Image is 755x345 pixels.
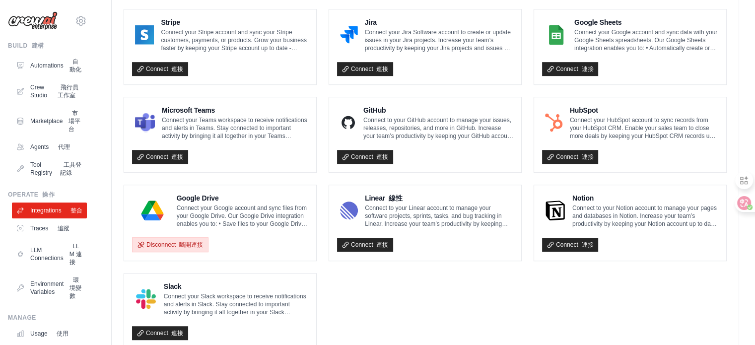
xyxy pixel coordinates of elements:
font: 代理 [58,143,70,150]
p: Connect your Jira Software account to create or update issues in your Jira projects. Increase you... [365,28,513,52]
font: 連接 [171,66,183,72]
button: Disconnect 斷開連接 [132,237,208,252]
h4: Slack [164,281,308,291]
h4: Linear [365,193,513,203]
font: 使用 [57,330,69,337]
font: LLM 連接 [69,243,82,266]
p: Connect your Stripe account and sync your Stripe customers, payments, or products. Grow your busi... [161,28,308,52]
font: 操作 [42,191,55,198]
font: 市場平台 [69,110,80,133]
p: Connect your Google account and sync data with your Google Sheets spreadsheets. Our Google Sheets... [574,28,718,52]
font: 飛行員工作室 [58,84,79,99]
div: Operate [8,191,87,199]
a: Tool Registry 工具登記錄 [12,157,87,181]
a: Automations 自動化 [12,54,87,77]
p: Connect your Google account and sync files from your Google Drive. Our Google Drive integration e... [177,204,308,228]
img: Linear Logo [340,201,358,220]
p: Connect to your GitHub account to manage your issues, releases, repositories, and more in GitHub.... [363,116,513,140]
a: Connect [337,150,393,164]
img: GitHub Logo [340,113,356,133]
a: Marketplace 市場平台 [12,105,87,137]
h4: Jira [365,17,513,27]
font: 建構 [32,42,44,49]
iframe: Chat Widget [705,297,755,345]
a: Agents 代理 [12,139,87,155]
font: 線性 [389,194,403,202]
a: Connect [132,62,188,76]
p: Connect to your Linear account to manage your software projects, sprints, tasks, and bug tracking... [365,204,513,228]
a: Connect [542,238,598,252]
font: 連接 [376,66,388,72]
font: 工具登記錄 [60,161,81,176]
h4: Notion [572,193,718,203]
a: Connect [337,238,393,252]
font: 連接 [171,153,183,160]
a: Environment Variables 環境變數 [12,272,87,304]
font: 斷開連接 [179,241,203,248]
h4: Google Drive [177,193,308,203]
h4: HubSpot [570,105,718,115]
img: Jira Logo [340,25,358,45]
img: Google Drive Logo [135,201,170,220]
a: Connect [132,150,188,164]
a: Connect [132,326,188,340]
font: 連接 [376,153,388,160]
font: 自動化 [69,58,81,73]
a: Integrations 整合 [12,203,87,218]
div: Manage [8,314,87,322]
font: 整合 [70,207,82,214]
img: Notion Logo [545,201,565,220]
h4: GitHub [363,105,513,115]
h4: Microsoft Teams [162,105,308,115]
font: 連接 [171,330,183,337]
div: 聊天小工具 [705,297,755,345]
a: Traces 追蹤 [12,220,87,236]
a: Connect [542,150,598,164]
font: 追蹤 [58,225,69,232]
img: Microsoft Teams Logo [135,113,155,133]
img: Google Sheets Logo [545,25,567,45]
p: Connect your Teams workspace to receive notifications and alerts in Teams. Stay connected to impo... [162,116,308,140]
h4: Stripe [161,17,308,27]
p: Connect your Slack workspace to receive notifications and alerts in Slack. Stay connected to impo... [164,292,308,316]
a: Connect [542,62,598,76]
p: Connect your HubSpot account to sync records from your HubSpot CRM. Enable your sales team to clo... [570,116,718,140]
a: Connect [337,62,393,76]
font: 環境變數 [69,276,81,299]
div: Build [8,42,87,50]
font: 連接 [581,153,593,160]
font: 連接 [581,241,593,248]
font: 連接 [376,241,388,248]
a: Usage 使用 [12,326,87,342]
font: 連接 [581,66,593,72]
a: Crew Studio 飛行員工作室 [12,79,87,103]
img: HubSpot Logo [545,113,563,133]
a: LLM Connections LLM 連接 [12,238,87,270]
h4: Google Sheets [574,17,718,27]
p: Connect to your Notion account to manage your pages and databases in Notion. Increase your team’s... [572,204,718,228]
img: Stripe Logo [135,25,154,45]
img: Slack Logo [135,289,157,309]
img: Logo [8,11,58,30]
